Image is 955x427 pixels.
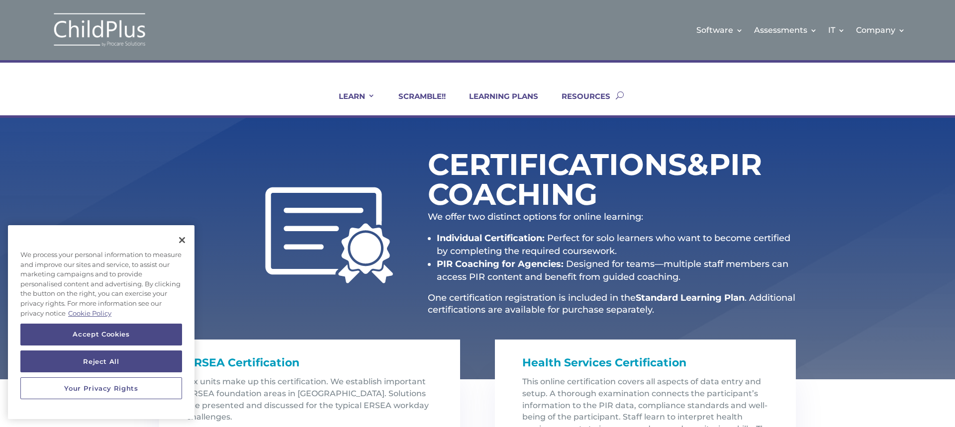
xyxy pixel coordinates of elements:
[437,232,796,257] li: Perfect for solo learners who want to become certified by completing the required coursework.
[68,309,111,317] a: More information about your privacy, opens in a new tab
[437,258,564,269] strong: PIR Coaching for Agencies:
[428,292,636,303] span: One certification registration is included in the
[428,211,643,222] span: We offer two distinct options for online learning:
[457,91,538,115] a: LEARNING PLANS
[8,225,194,419] div: Cookie banner
[522,356,686,369] span: Health Services Certification
[828,10,845,50] a: IT
[187,356,299,369] span: ERSEA Certification
[428,292,795,315] span: . Additional certifications are available for purchase separately.
[20,350,182,372] button: Reject All
[386,91,446,115] a: SCRAMBLE!!
[8,245,194,324] div: We process your personal information to measure and improve our sites and service, to assist our ...
[20,324,182,345] button: Accept Cookies
[754,10,817,50] a: Assessments
[636,292,745,303] strong: Standard Learning Plan
[437,257,796,283] li: Designed for teams—multiple staff members can access PIR content and benefit from guided coaching.
[696,10,743,50] a: Software
[8,225,194,419] div: Privacy
[20,377,182,399] button: Your Privacy Rights
[171,229,193,251] button: Close
[856,10,905,50] a: Company
[687,146,709,182] span: &
[326,91,375,115] a: LEARN
[549,91,610,115] a: RESOURCES
[437,233,545,244] strong: Individual Certification:
[428,150,691,214] h1: Certifications PIR Coaching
